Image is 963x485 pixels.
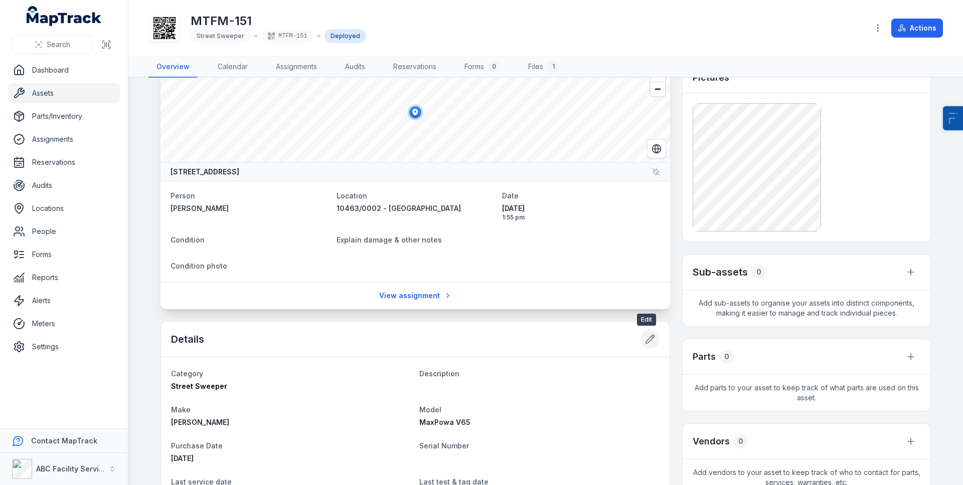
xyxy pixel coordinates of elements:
[8,268,120,288] a: Reports
[651,82,665,96] button: Zoom out
[171,167,239,177] strong: [STREET_ADDRESS]
[337,191,367,200] span: Location
[8,106,120,126] a: Parts/Inventory
[488,61,500,73] div: 0
[693,71,729,85] h3: Pictures
[683,375,930,411] span: Add parts to your asset to keep track of what parts are used on this asset.
[325,29,366,43] div: Deployed
[47,40,70,50] span: Search
[647,139,666,158] button: Switch to Satellite View
[171,369,203,378] span: Category
[734,434,748,448] div: 0
[419,405,441,414] span: Model
[720,350,734,364] div: 0
[385,57,444,78] a: Reservations
[683,290,930,326] span: Add sub-assets to organise your assets into distinct components, making it easier to manage and t...
[502,191,519,200] span: Date
[171,441,223,450] span: Purchase Date
[171,454,194,462] time: 01/01/2025, 12:00:00 am
[12,35,93,54] button: Search
[456,57,508,78] a: Forms0
[27,6,102,26] a: MapTrack
[337,204,461,212] span: 10463/0002 - [GEOGRAPHIC_DATA]
[210,57,256,78] a: Calendar
[171,382,227,390] span: Street Sweeper
[171,262,227,270] span: Condition photo
[8,245,120,265] a: Forms
[191,13,366,29] h1: MTFM-151
[171,405,191,414] span: Make
[171,203,329,213] a: [PERSON_NAME]
[160,62,670,162] canvas: Map
[502,203,660,213] span: [DATE]
[8,198,120,218] a: Locations
[171,454,194,462] span: [DATE]
[197,32,244,40] span: Street Sweeper
[337,57,373,78] a: Audits
[693,434,730,448] h3: Vendors
[373,286,458,305] a: View assignment
[693,350,716,364] h3: Parts
[261,29,313,43] div: MTFM-151
[8,291,120,311] a: Alerts
[502,203,660,221] time: 15/10/2025, 1:55:54 pm
[520,57,567,78] a: Files1
[36,464,112,473] strong: ABC Facility Services
[31,436,97,445] strong: Contact MapTrack
[8,221,120,241] a: People
[171,418,229,426] span: [PERSON_NAME]
[171,191,195,200] span: Person
[8,175,120,195] a: Audits
[8,337,120,357] a: Settings
[891,19,943,38] button: Actions
[419,369,459,378] span: Description
[268,57,325,78] a: Assignments
[8,60,120,80] a: Dashboard
[8,83,120,103] a: Assets
[171,332,204,346] h2: Details
[693,265,748,279] h2: Sub-assets
[637,314,656,326] span: Edit
[752,265,766,279] div: 0
[419,441,469,450] span: Serial Number
[8,152,120,172] a: Reservations
[547,61,559,73] div: 1
[502,213,660,221] span: 1:55 pm
[337,203,495,213] a: 10463/0002 - [GEOGRAPHIC_DATA]
[337,235,442,244] span: Explain damage & other notes
[8,314,120,334] a: Meters
[171,235,205,244] span: Condition
[8,129,120,149] a: Assignments
[148,57,198,78] a: Overview
[419,418,470,426] span: MaxPowa V65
